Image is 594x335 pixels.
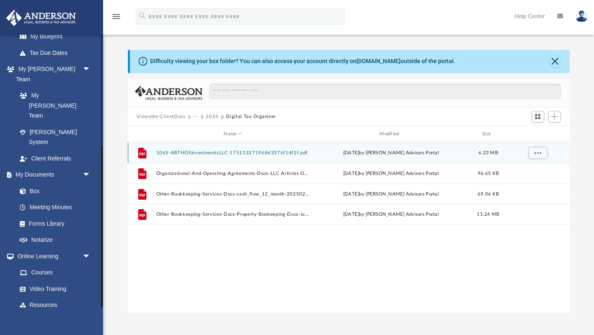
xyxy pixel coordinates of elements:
[12,124,99,150] a: [PERSON_NAME] System
[6,61,99,87] a: My [PERSON_NAME] Teamarrow_drop_down
[12,87,95,124] a: My [PERSON_NAME] Team
[137,113,185,120] button: Viewable-ClientDocs
[314,149,468,157] div: [DATE] by [PERSON_NAME] Advisors Portal
[528,147,547,159] button: More options
[138,11,147,20] i: search
[156,150,310,156] button: 1065-ABTHOSInvestmentsLLC-17513327196863376f14f2f.pdf
[12,150,99,167] a: Client Referrals
[131,130,152,138] div: id
[82,61,99,78] span: arrow_drop_down
[82,248,99,265] span: arrow_drop_down
[314,170,468,177] div: [DATE] by [PERSON_NAME] Advisors Portal
[356,58,401,64] a: [DOMAIN_NAME]
[575,10,588,22] img: User Pic
[6,248,99,264] a: Online Learningarrow_drop_down
[12,297,99,314] a: Resources
[12,28,99,45] a: My Blueprint
[6,167,99,183] a: My Documentsarrow_drop_down
[477,171,498,176] span: 96.65 KB
[471,130,504,138] div: Size
[156,171,310,176] button: Organizational-And-Operating-Agreements-Docs-LLC Articles OR Certificate of Organization-17512263...
[156,191,310,197] button: Other-Bookkeeping-Services-Docs-cash_flow_12_month-20250204-17512429456861d8c1062ff.pdf
[532,111,544,123] button: Switch to Grid View
[12,215,95,232] a: Forms Library
[548,111,561,123] button: Add
[150,57,455,66] div: Difficulty viewing your box folder? You can also access your account directly on outside of the p...
[193,113,198,120] button: ···
[156,130,310,138] div: Name
[313,130,468,138] div: Modified
[12,199,99,216] a: Meeting Minutes
[4,10,78,26] img: Anderson Advisors Platinum Portal
[12,281,95,297] a: Video Training
[206,113,219,120] button: 2024
[12,45,103,61] a: Tax Due Dates
[549,56,561,67] button: Close
[226,113,276,120] button: Digital Tax Organizer
[477,192,498,196] span: 69.06 KB
[12,264,99,281] a: Courses
[12,232,99,248] a: Notarize
[111,12,121,21] i: menu
[156,212,310,217] button: Other-Bookkeeping-Services-Docs-Property-Bookeeping-Docs-scan0018-174026941667ba6768e8282-1751242...
[12,183,95,199] a: Box
[477,212,499,217] span: 11.24 MB
[210,84,560,99] input: Search files and folders
[508,130,566,138] div: id
[478,151,498,155] span: 6.23 MB
[111,16,121,21] a: menu
[314,211,468,218] div: [DATE] by [PERSON_NAME] Advisors Portal
[314,191,468,198] div: [DATE] by [PERSON_NAME] Advisors Portal
[128,142,570,314] div: grid
[82,167,99,184] span: arrow_drop_down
